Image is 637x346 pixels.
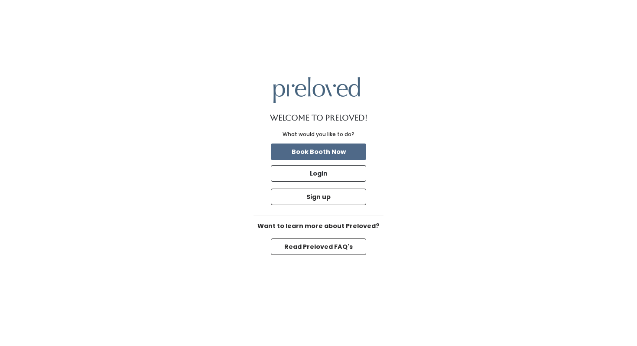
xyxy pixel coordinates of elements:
[283,131,354,138] div: What would you like to do?
[271,165,366,182] button: Login
[271,238,366,255] button: Read Preloved FAQ's
[253,223,383,230] h6: Want to learn more about Preloved?
[269,163,368,183] a: Login
[271,144,366,160] button: Book Booth Now
[270,114,367,122] h1: Welcome to Preloved!
[271,189,366,205] button: Sign up
[269,187,368,207] a: Sign up
[273,77,360,103] img: preloved logo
